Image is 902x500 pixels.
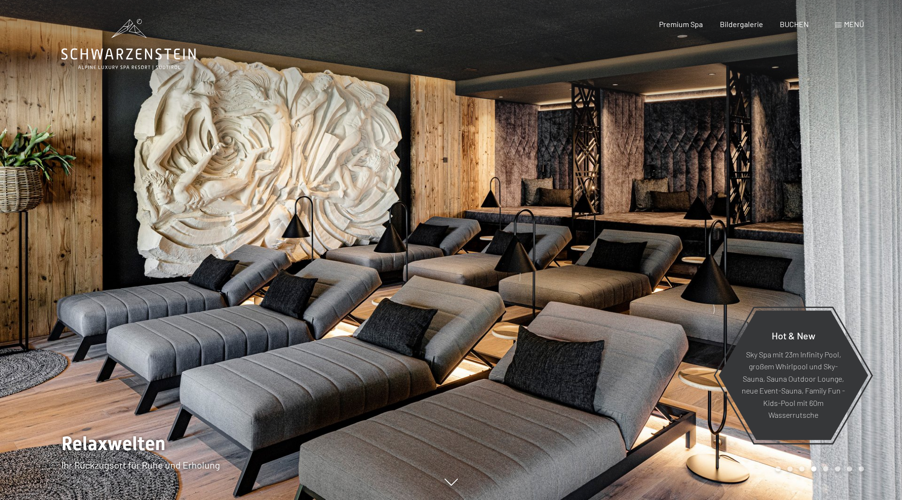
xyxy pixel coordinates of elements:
div: Carousel Page 5 [823,466,828,471]
span: Menü [844,19,864,29]
a: Premium Spa [659,19,703,29]
a: BUCHEN [780,19,809,29]
div: Carousel Page 1 [776,466,781,471]
div: Carousel Page 3 [799,466,805,471]
div: Carousel Page 2 [787,466,793,471]
a: Hot & New Sky Spa mit 23m Infinity Pool, großem Whirlpool und Sky-Sauna, Sauna Outdoor Lounge, ne... [718,310,869,441]
div: Carousel Page 7 [847,466,852,471]
a: Bildergalerie [720,19,763,29]
div: Carousel Page 8 [859,466,864,471]
div: Carousel Pagination [772,466,864,471]
p: Sky Spa mit 23m Infinity Pool, großem Whirlpool und Sky-Sauna, Sauna Outdoor Lounge, neue Event-S... [742,348,845,421]
span: Hot & New [772,329,815,341]
div: Carousel Page 4 (Current Slide) [811,466,816,471]
div: Carousel Page 6 [835,466,840,471]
